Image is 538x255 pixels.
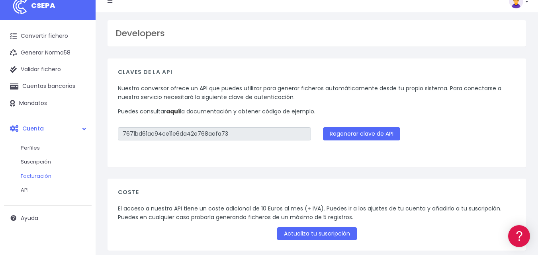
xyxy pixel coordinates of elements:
[8,101,151,113] a: Formatos
[13,141,92,155] a: Perfiles
[8,113,151,125] a: Problemas habituales
[166,107,180,115] a: aquí
[4,210,92,226] a: Ayuda
[8,213,151,227] button: Contáctanos
[13,155,92,169] a: Suscripción
[118,107,516,116] p: Puedes consultar la documentación y obtener código de ejemplo.
[118,204,516,222] p: El acceso a nuestra API tiene un coste adicional de 10 Euros al mes (+ IVA). Puedes ir a los ajus...
[4,61,92,78] a: Validar fichero
[4,120,92,137] a: Cuenta
[4,45,92,61] a: Generar Norma58
[22,124,44,132] span: Cuenta
[8,55,151,63] div: Información general
[8,125,151,138] a: Videotutoriales
[4,95,92,112] a: Mandatos
[4,28,92,45] a: Convertir fichero
[8,191,151,199] div: Programadores
[21,214,38,222] span: Ayuda
[8,68,151,80] a: Información general
[31,0,55,10] span: CSEPA
[277,227,357,240] a: Actualiza tu suscripción
[323,127,400,140] a: Regenerar clave de API
[8,203,151,216] a: API
[8,88,151,95] div: Convertir ficheros
[118,189,516,200] h4: Coste
[4,78,92,95] a: Cuentas bancarias
[8,138,151,150] a: Perfiles de empresas
[110,229,153,237] a: POWERED BY ENCHANT
[8,171,151,183] a: General
[118,69,516,80] h4: Claves de la API
[118,84,516,102] p: Nuestro conversor ofrece un API que puedes utilizar para generar ficheros automáticamente desde t...
[13,169,92,183] a: Facturación
[115,28,518,39] h3: Developers
[13,183,92,197] a: API
[8,158,151,165] div: Facturación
